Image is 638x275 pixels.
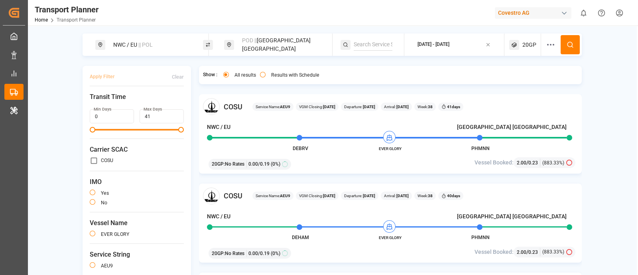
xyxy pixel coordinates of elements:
[384,193,409,199] span: Arrival:
[237,33,323,56] div: [GEOGRAPHIC_DATA] [GEOGRAPHIC_DATA]
[495,7,571,19] div: Covestro AG
[368,146,412,152] span: EVER GLORY
[101,200,107,205] label: no
[35,17,48,23] a: Home
[396,194,409,198] b: [DATE]
[299,193,335,199] span: VGM Closing:
[409,37,500,53] button: [DATE] - [DATE]
[271,160,280,168] span: (0%)
[203,98,220,115] img: Carrier
[248,250,270,257] span: 0.00 / 0.19
[207,212,230,221] h4: NWC / EU
[417,104,433,110] span: Week:
[293,146,308,151] span: DEBRV
[323,194,335,198] b: [DATE]
[292,235,309,240] span: DEHAM
[172,70,184,84] button: Clear
[447,105,460,109] b: 41 days
[475,248,514,256] span: Vessel Booked:
[517,248,540,256] div: /
[575,4,593,22] button: show 0 new notifications
[234,73,256,77] label: All results
[172,73,184,81] div: Clear
[417,41,449,48] div: [DATE] - [DATE]
[528,249,538,255] span: 0.23
[101,191,109,196] label: yes
[90,92,184,102] span: Transit Time
[203,188,220,204] img: Carrier
[354,39,392,51] input: Search Service String
[428,194,433,198] b: 38
[256,104,290,110] span: Service Name:
[471,146,490,151] span: PHMNN
[203,71,217,79] span: Show :
[101,158,113,163] label: COSU
[178,127,184,133] span: Maximum
[207,123,230,131] h4: NWC / EU
[542,159,564,166] span: (883.33%)
[428,105,433,109] b: 38
[517,249,526,255] span: 2.00
[242,37,257,44] span: POD ||
[101,263,113,268] label: AEU9
[248,160,270,168] span: 0.00 / 0.19
[35,4,98,16] div: Transport Planner
[225,160,244,168] span: No Rates
[396,105,409,109] b: [DATE]
[368,235,412,241] span: EVER GLORY
[90,177,184,187] span: IMO
[417,193,433,199] span: Week:
[271,250,280,257] span: (0%)
[90,250,184,259] span: Service String
[225,250,244,257] span: No Rates
[447,194,460,198] b: 40 days
[323,105,335,109] b: [DATE]
[475,158,514,167] span: Vessel Booked:
[212,250,225,257] span: 20GP :
[280,194,290,198] b: AEU9
[144,107,162,112] label: Max Days
[522,41,536,49] span: 20GP
[593,4,610,22] button: Help Center
[224,101,242,112] span: COSU
[138,42,153,48] span: || POL
[256,193,290,199] span: Service Name:
[108,38,195,52] div: NWC / EU
[384,104,409,110] span: Arrival:
[101,232,129,237] label: EVER GLORY
[299,104,335,110] span: VGM Closing:
[90,145,184,154] span: Carrier SCAC
[224,190,242,201] span: COSU
[362,105,375,109] b: [DATE]
[90,127,95,133] span: Minimum
[517,158,540,167] div: /
[542,248,564,255] span: (883.33%)
[528,160,538,166] span: 0.23
[362,194,375,198] b: [DATE]
[212,160,225,168] span: 20GP :
[457,123,567,131] h4: [GEOGRAPHIC_DATA] [GEOGRAPHIC_DATA]
[90,218,184,228] span: Vessel Name
[280,105,290,109] b: AEU9
[94,107,111,112] label: Min Days
[495,5,575,20] button: Covestro AG
[471,235,490,240] span: PHMNN
[271,73,319,77] label: Results with Schedule
[344,193,375,199] span: Departure:
[344,104,375,110] span: Departure:
[517,160,526,166] span: 2.00
[457,212,567,221] h4: [GEOGRAPHIC_DATA] [GEOGRAPHIC_DATA]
